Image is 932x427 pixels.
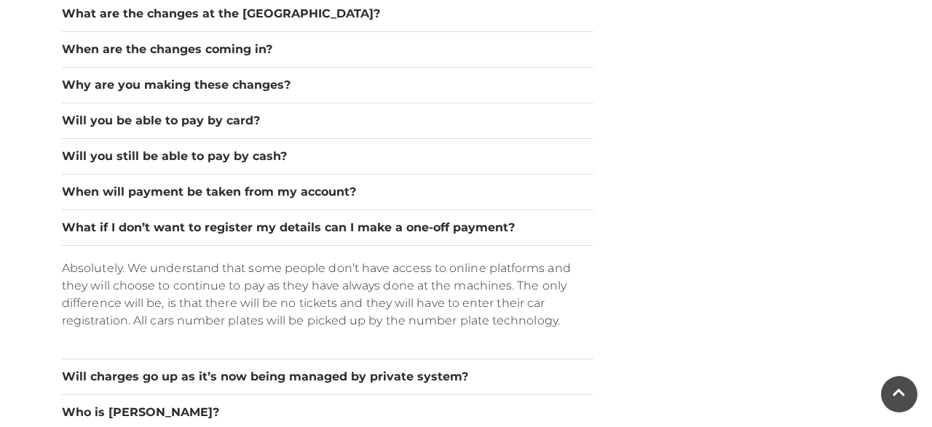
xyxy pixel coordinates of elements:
[62,76,593,94] button: Why are you making these changes?
[62,404,593,421] button: Who is [PERSON_NAME]?
[62,5,593,23] button: What are the changes at the [GEOGRAPHIC_DATA]?
[62,219,593,236] button: What if I don’t want to register my details can I make a one-off payment?
[62,183,593,201] button: When will payment be taken from my account?
[62,41,593,58] button: When are the changes coming in?
[62,368,593,386] button: Will charges go up as it’s now being managed by private system?
[62,112,593,129] button: Will you be able to pay by card?
[62,148,593,165] button: Will you still be able to pay by cash?
[62,260,593,330] p: Absolutely. We understand that some people don’t have access to online platforms and they will ch...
